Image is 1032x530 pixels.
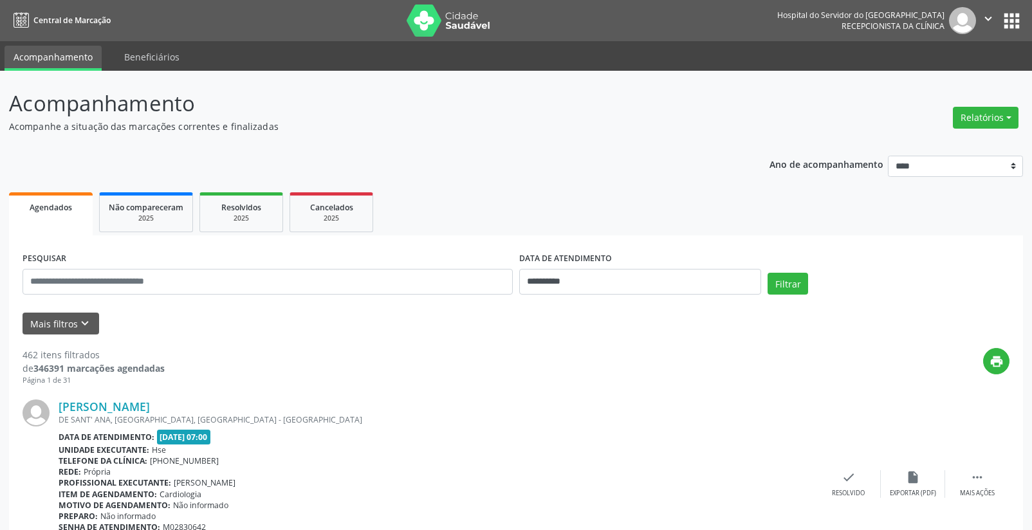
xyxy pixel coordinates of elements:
i:  [970,470,984,484]
span: [PERSON_NAME] [174,477,235,488]
button:  [976,7,1000,34]
button: Filtrar [768,273,808,295]
a: [PERSON_NAME] [59,399,150,414]
span: [PHONE_NUMBER] [150,455,219,466]
b: Data de atendimento: [59,432,154,443]
button: Relatórios [953,107,1018,129]
i: insert_drive_file [906,470,920,484]
div: 2025 [109,214,183,223]
div: Hospital do Servidor do [GEOGRAPHIC_DATA] [777,10,944,21]
button: apps [1000,10,1023,32]
i: print [990,354,1004,369]
button: print [983,348,1009,374]
b: Profissional executante: [59,477,171,488]
a: Central de Marcação [9,10,111,31]
label: PESQUISAR [23,249,66,269]
span: Hse [152,444,166,455]
i: check [842,470,856,484]
span: Cancelados [310,202,353,213]
img: img [23,399,50,426]
span: Não informado [173,500,228,511]
span: Recepcionista da clínica [842,21,944,32]
div: 462 itens filtrados [23,348,165,361]
span: Agendados [30,202,72,213]
p: Acompanhe a situação das marcações correntes e finalizadas [9,120,719,133]
div: Página 1 de 31 [23,375,165,386]
i:  [981,12,995,26]
b: Unidade executante: [59,444,149,455]
b: Motivo de agendamento: [59,500,170,511]
i: keyboard_arrow_down [78,316,92,331]
div: 2025 [299,214,364,223]
b: Item de agendamento: [59,489,157,500]
div: de [23,361,165,375]
b: Telefone da clínica: [59,455,147,466]
p: Acompanhamento [9,87,719,120]
div: 2025 [209,214,273,223]
b: Preparo: [59,511,98,522]
div: Resolvido [832,489,865,498]
img: img [949,7,976,34]
strong: 346391 marcações agendadas [33,362,165,374]
span: Própria [84,466,111,477]
button: Mais filtroskeyboard_arrow_down [23,313,99,335]
span: Resolvidos [221,202,261,213]
span: [DATE] 07:00 [157,430,211,444]
div: DE SANT' ANA, [GEOGRAPHIC_DATA], [GEOGRAPHIC_DATA] - [GEOGRAPHIC_DATA] [59,414,816,425]
label: DATA DE ATENDIMENTO [519,249,612,269]
span: Central de Marcação [33,15,111,26]
a: Beneficiários [115,46,189,68]
p: Ano de acompanhamento [769,156,883,172]
b: Rede: [59,466,81,477]
div: Mais ações [960,489,995,498]
span: Cardiologia [160,489,201,500]
span: Não informado [100,511,156,522]
div: Exportar (PDF) [890,489,936,498]
span: Não compareceram [109,202,183,213]
a: Acompanhamento [5,46,102,71]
